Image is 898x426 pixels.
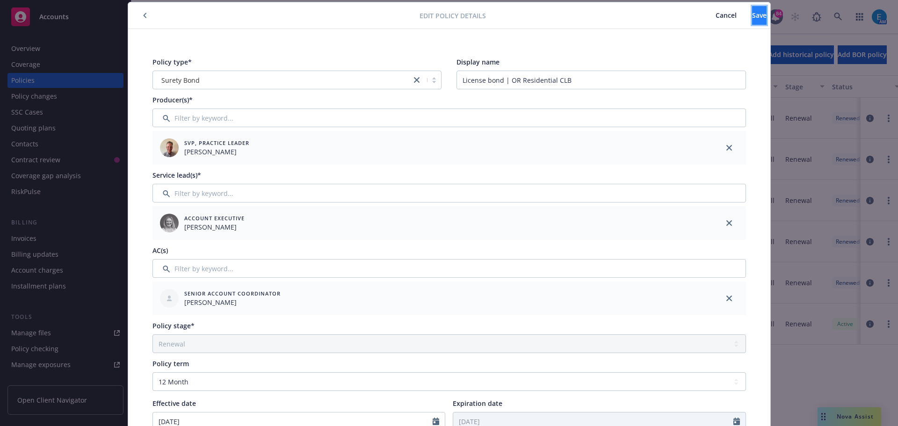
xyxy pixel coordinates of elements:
span: Surety Bond [161,75,200,85]
span: Policy type* [152,58,192,66]
span: Policy term [152,359,189,368]
span: Senior Account Coordinator [184,289,281,297]
svg: Calendar [433,418,439,425]
span: Edit policy details [420,11,486,21]
span: [PERSON_NAME] [184,297,281,307]
a: close [411,74,422,86]
span: Surety Bond [158,75,407,85]
input: Filter by keyword... [152,108,746,127]
input: Filter by keyword... [152,259,746,278]
span: Display name [456,58,500,66]
span: Save [752,11,767,20]
span: Effective date [152,399,196,408]
span: Producer(s)* [152,95,193,104]
a: close [724,217,735,229]
span: [PERSON_NAME] [184,147,249,157]
span: [PERSON_NAME] [184,222,245,232]
span: Account Executive [184,214,245,222]
span: AC(s) [152,246,168,255]
span: SVP, Practice Leader [184,139,249,147]
span: Cancel [716,11,737,20]
a: close [724,142,735,153]
span: Service lead(s)* [152,171,201,180]
img: employee photo [160,214,179,232]
button: Save [752,6,767,25]
img: employee photo [160,138,179,157]
button: Cancel [700,6,752,25]
span: Policy stage* [152,321,195,330]
a: close [724,293,735,304]
input: Filter by keyword... [152,184,746,202]
span: Expiration date [453,399,502,408]
svg: Calendar [733,418,740,425]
